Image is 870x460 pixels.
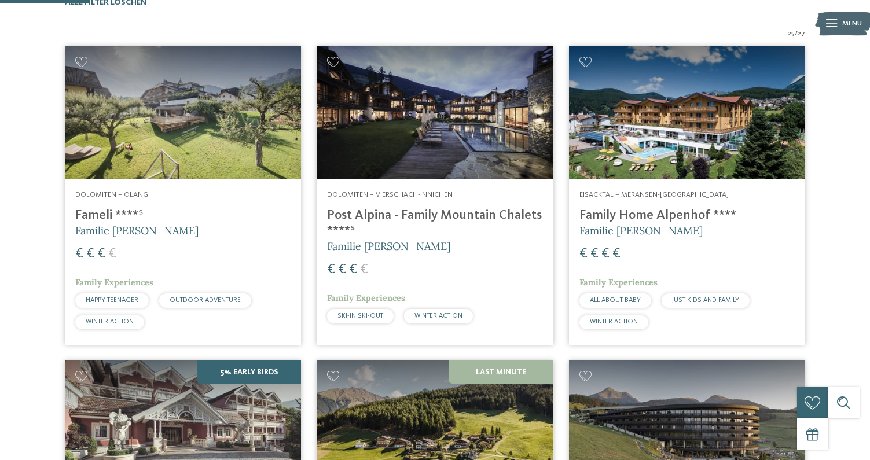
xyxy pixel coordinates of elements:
h4: Post Alpina - Family Mountain Chalets ****ˢ [327,208,542,239]
span: SKI-IN SKI-OUT [337,312,383,319]
span: JUST KIDS AND FAMILY [672,297,739,304]
span: Eisacktal – Meransen-[GEOGRAPHIC_DATA] [579,191,729,198]
span: 27 [798,28,805,39]
span: € [97,247,105,261]
span: € [601,247,610,261]
h4: Family Home Alpenhof **** [579,208,795,223]
span: WINTER ACTION [86,318,134,325]
span: € [108,247,116,261]
span: Dolomiten – Olang [75,191,148,198]
span: 25 [788,28,795,39]
span: HAPPY TEENAGER [86,297,138,304]
span: € [590,247,599,261]
span: € [360,263,368,277]
span: Dolomiten – Vierschach-Innichen [327,191,453,198]
span: OUTDOOR ADVENTURE [170,297,241,304]
span: WINTER ACTION [590,318,638,325]
span: Family Experiences [75,277,153,288]
img: Familienhotels gesucht? Hier findet ihr die besten! [65,46,301,179]
span: Family Experiences [579,277,658,288]
span: € [75,247,83,261]
span: Familie [PERSON_NAME] [75,224,199,237]
a: Familienhotels gesucht? Hier findet ihr die besten! Dolomiten – Vierschach-Innichen Post Alpina -... [317,46,553,345]
span: WINTER ACTION [414,312,462,319]
span: Familie [PERSON_NAME] [579,224,703,237]
span: € [86,247,94,261]
span: Familie [PERSON_NAME] [327,240,450,253]
span: € [338,263,346,277]
span: € [579,247,588,261]
a: Familienhotels gesucht? Hier findet ihr die besten! Dolomiten – Olang Fameli ****ˢ Familie [PERSO... [65,46,301,345]
span: Family Experiences [327,293,405,303]
a: Familienhotels gesucht? Hier findet ihr die besten! Eisacktal – Meransen-[GEOGRAPHIC_DATA] Family... [569,46,805,345]
span: € [327,263,335,277]
span: ALL ABOUT BABY [590,297,641,304]
img: Family Home Alpenhof **** [569,46,805,179]
span: € [612,247,621,261]
span: / [795,28,798,39]
img: Post Alpina - Family Mountain Chalets ****ˢ [317,46,553,179]
span: € [349,263,357,277]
